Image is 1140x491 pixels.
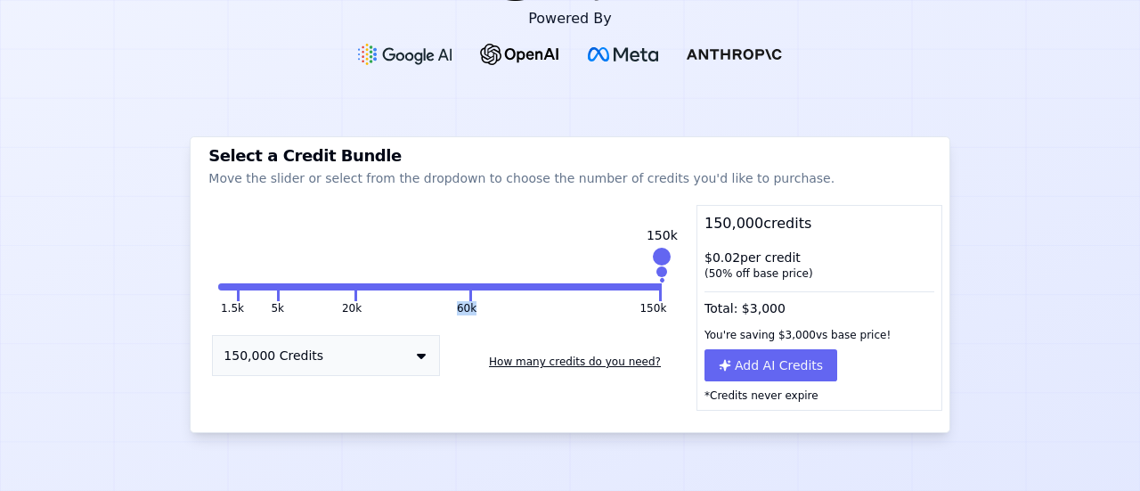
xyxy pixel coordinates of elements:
div: $ 0.02 per credit [697,241,941,288]
button: 60k [457,301,476,315]
button: 60k [357,283,469,291]
div: 150k [647,226,678,244]
p: Move the slider or select from the dropdown to choose the number of credits you'd like to purchase. [208,169,931,187]
button: 5k [271,301,284,315]
button: 20k [342,301,362,315]
button: 150k [639,301,666,315]
button: 1.5k [218,283,237,291]
button: 150,000 Credits [212,335,440,376]
img: OpenAI Logo [480,44,559,65]
img: Meta Logo [588,47,658,61]
button: 1.5k [221,301,244,315]
h3: Select a Credit Bundle [208,148,931,164]
div: Total: $ 3,000 [697,288,941,321]
p: *Credits never expire [697,381,941,410]
img: Google gemini Logo [358,44,452,65]
button: 5k [240,283,277,291]
button: 150k [472,283,659,291]
p: Powered By [528,8,612,29]
button: Add AI Credits [704,349,837,381]
button: 20k [280,283,354,291]
button: How many credits do you need? [482,348,668,376]
div: 150,000 credits [697,206,941,241]
div: ( 50 % off base price) [704,266,934,281]
div: You're saving $ 3,000 vs base price! [697,321,941,349]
